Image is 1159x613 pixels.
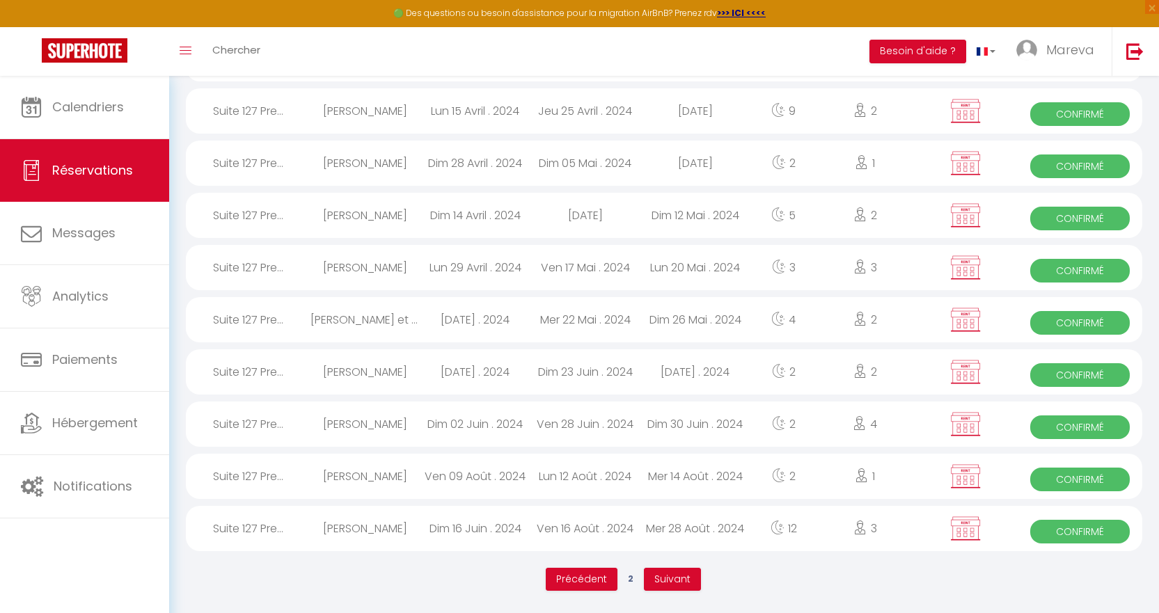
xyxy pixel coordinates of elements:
a: ... Mareva [1006,27,1112,76]
img: logout [1126,42,1144,60]
button: Next [644,568,701,591]
span: Chercher [212,42,260,57]
button: Previous [546,568,617,591]
span: 2 [617,566,644,591]
button: Besoin d'aide ? [869,40,966,63]
a: >>> ICI <<<< [717,7,766,19]
span: Mareva [1046,41,1094,58]
span: Analytics [52,287,109,305]
img: Super Booking [42,38,127,63]
a: Chercher [202,27,271,76]
span: Hébergement [52,414,138,431]
span: Précédent [556,572,607,586]
span: Messages [52,224,116,241]
span: Paiements [52,351,118,368]
span: Réservations [52,161,133,179]
span: Calendriers [52,98,124,116]
span: Notifications [54,477,132,495]
span: Suivant [654,572,691,586]
img: ... [1016,40,1037,61]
